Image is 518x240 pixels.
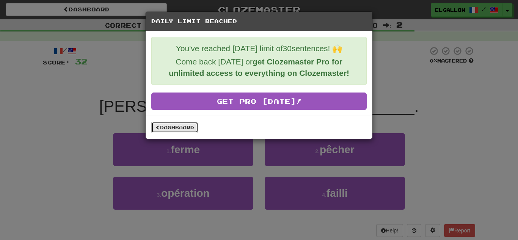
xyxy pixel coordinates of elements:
a: Dashboard [151,122,198,133]
p: You've reached [DATE] limit of 30 sentences! 🙌 [157,43,361,54]
strong: get Clozemaster Pro for unlimited access to everything on Clozemaster! [169,57,349,77]
a: Get Pro [DATE]! [151,93,367,110]
h5: Daily Limit Reached [151,17,367,25]
p: Come back [DATE] or [157,56,361,79]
